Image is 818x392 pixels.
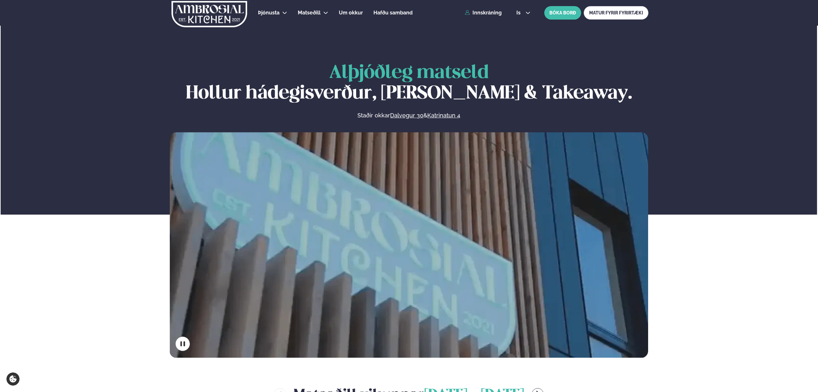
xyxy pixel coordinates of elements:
[258,9,280,17] a: Þjónusta
[584,6,648,20] a: MATUR FYRIR FYRIRTÆKI
[427,112,460,119] a: Katrinatun 4
[339,10,363,16] span: Um okkur
[258,10,280,16] span: Þjónusta
[511,10,535,15] button: is
[298,10,321,16] span: Matseðill
[373,9,413,17] a: Hafðu samband
[329,64,489,82] span: Alþjóðleg matseld
[516,10,522,15] span: is
[171,1,248,27] img: logo
[465,10,502,16] a: Innskráning
[298,9,321,17] a: Matseðill
[390,112,423,119] a: Dalvegur 30
[373,10,413,16] span: Hafðu samband
[339,9,363,17] a: Um okkur
[288,112,530,119] p: Staðir okkar &
[544,6,581,20] button: BÓKA BORÐ
[6,372,20,386] a: Cookie settings
[170,63,648,104] h1: Hollur hádegisverður, [PERSON_NAME] & Takeaway.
